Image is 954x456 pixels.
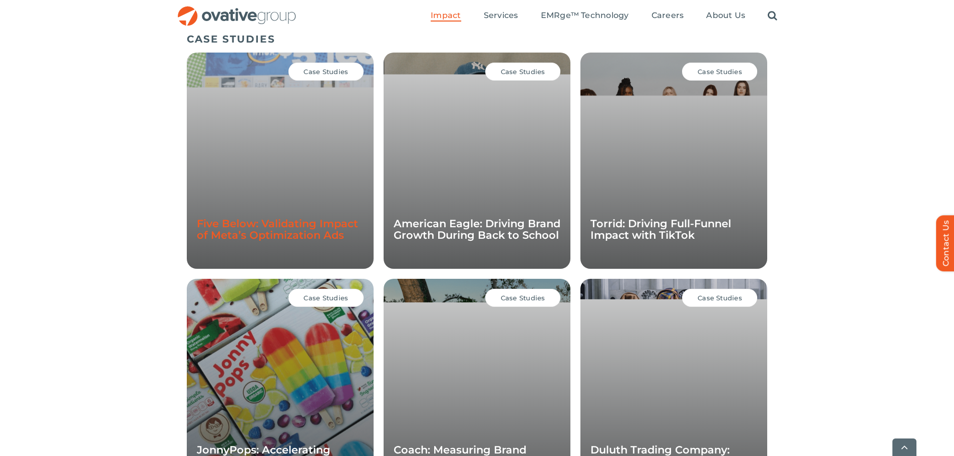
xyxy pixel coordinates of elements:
[484,11,518,22] a: Services
[541,11,629,21] span: EMRge™ Technology
[590,217,731,241] a: Torrid: Driving Full-Funnel Impact with TikTok
[541,11,629,22] a: EMRge™ Technology
[768,11,777,22] a: Search
[187,33,768,45] h5: CASE STUDIES
[706,11,745,22] a: About Us
[177,5,297,15] a: OG_Full_horizontal_RGB
[197,217,358,241] a: Five Below: Validating Impact of Meta’s Optimization Ads
[394,217,560,241] a: American Eagle: Driving Brand Growth During Back to School
[484,11,518,21] span: Services
[431,11,461,21] span: Impact
[706,11,745,21] span: About Us
[652,11,684,22] a: Careers
[652,11,684,21] span: Careers
[431,11,461,22] a: Impact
